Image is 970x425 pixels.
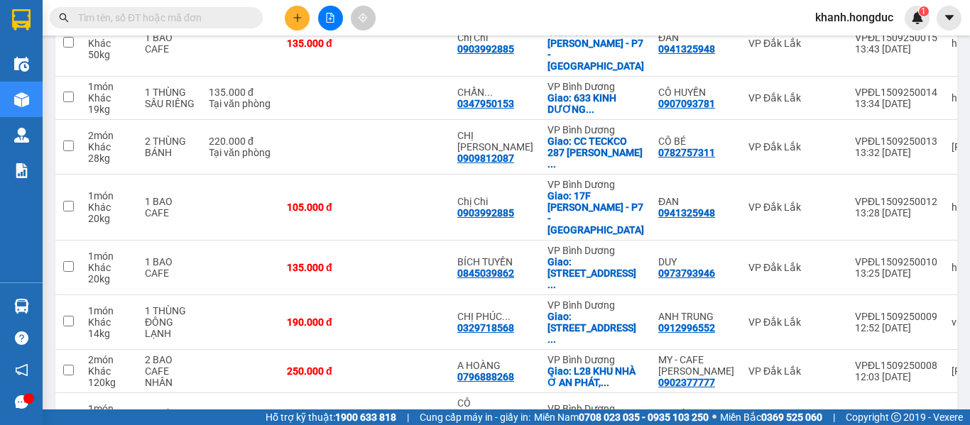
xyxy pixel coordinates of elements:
[209,87,273,98] div: 135.000 đ
[855,87,937,98] div: VPĐL1509250014
[88,190,131,202] div: 1 món
[88,213,131,224] div: 20 kg
[855,267,937,279] div: 13:25 [DATE]
[287,202,358,213] div: 105.000 đ
[547,190,644,236] div: Giao: 17F Lê trực - P7 - Bình Thạnh
[658,377,715,388] div: 0902377777
[547,158,556,170] span: ...
[457,256,533,267] div: BÍCH TUYỀN
[547,365,644,388] div: Giao: L28 KHU NHÀ Ở AN PHÁT, KP TÂN PHÚ 2, P.TÂN ĐÔNG HIỆP, HCM
[12,9,31,31] img: logo-vxr
[287,316,358,328] div: 190.000 đ
[748,316,841,328] div: VP Đắk Lắk
[943,11,956,24] span: caret-down
[601,377,609,388] span: ...
[855,43,937,55] div: 13:43 [DATE]
[88,305,131,316] div: 1 món
[457,360,533,371] div: A HOÀNG
[919,6,929,16] sup: 1
[748,92,841,104] div: VP Đắk Lắk
[15,395,28,409] span: message
[547,354,644,365] div: VP Bình Dương
[145,196,195,219] div: 1 BAO CAFE
[833,409,835,425] span: |
[14,163,29,178] img: solution-icon
[318,6,343,31] button: file-add
[59,13,69,23] span: search
[88,403,131,414] div: 1 món
[325,13,335,23] span: file-add
[88,81,131,92] div: 1 món
[14,128,29,143] img: warehouse-icon
[285,6,310,31] button: plus
[547,311,644,345] div: Giao: SỐ 27, ĐƯỜNG 77 ẤP ĐÌNH, XÃ TÂN PHÚ TRUNG, CỦ CHI
[293,13,303,23] span: plus
[658,256,734,267] div: DUY
[761,412,822,423] strong: 0369 525 060
[287,262,358,273] div: 135.000 đ
[855,311,937,322] div: VPĐL1509250009
[88,377,131,388] div: 120 kg
[457,153,514,164] div: 0909812087
[547,333,556,345] span: ...
[457,267,514,279] div: 0845039862
[658,322,715,333] div: 0912996552
[15,363,28,377] span: notification
[658,87,734,98] div: CÔ HUYỀN
[547,124,644,136] div: VP Bình Dương
[712,414,716,420] span: ⚪️
[547,403,644,414] div: VP Bình Dương
[855,32,937,43] div: VPĐL1509250015
[547,245,644,256] div: VP Bình Dương
[209,147,273,158] div: Tại văn phòng
[804,9,905,26] span: khanh.hongduc
[658,98,715,109] div: 0907093781
[579,412,709,423] strong: 0708 023 035 - 0935 103 250
[547,279,556,290] span: ...
[547,81,644,92] div: VP Bình Dương
[88,250,131,262] div: 1 món
[457,43,514,55] div: 0903992885
[88,365,131,377] div: Khác
[855,322,937,333] div: 12:52 [DATE]
[547,179,644,190] div: VP Bình Dương
[407,409,409,425] span: |
[547,136,644,170] div: Giao: CC TECKCO 287 PHAN VĂN HỚN, TÂN THỚI NHẤT, Q.12
[547,26,644,72] div: Giao: 17F Lê trực - P7 - Bình Thạnh
[78,10,246,26] input: Tìm tên, số ĐT hoặc mã đơn
[358,13,368,23] span: aim
[14,92,29,107] img: warehouse-icon
[88,202,131,213] div: Khác
[88,328,131,339] div: 14 kg
[88,130,131,141] div: 2 món
[937,6,961,31] button: caret-down
[88,38,131,49] div: Khác
[658,311,734,322] div: ANH TRUNG
[351,6,376,31] button: aim
[88,262,131,273] div: Khác
[457,311,533,322] div: CHỊ PHÚC NHÃ
[748,141,841,153] div: VP Đắk Lắk
[457,371,514,382] div: 0796888268
[88,153,131,164] div: 28 kg
[855,360,937,371] div: VPĐL1509250008
[658,196,734,207] div: ĐAN
[855,147,937,158] div: 13:32 [DATE]
[145,136,195,158] div: 2 THÙNG BÁNH
[855,136,937,147] div: VPĐL1509250013
[209,98,273,109] div: Tại văn phòng
[457,98,514,109] div: 0347950153
[911,11,924,24] img: icon-new-feature
[457,196,533,207] div: Chị Chi
[855,207,937,219] div: 13:28 [DATE]
[547,299,644,311] div: VP Bình Dương
[209,136,273,147] div: 220.000 đ
[748,262,841,273] div: VP Đắk Lắk
[457,87,533,98] div: CHẤN NGUYÊN
[145,354,195,388] div: 2 BAO CAFE NHÂN
[658,267,715,279] div: 0973793946
[855,256,937,267] div: VPĐL1509250010
[484,87,493,98] span: ...
[266,409,396,425] span: Hỗ trợ kỹ thuật:
[534,409,709,425] span: Miền Nam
